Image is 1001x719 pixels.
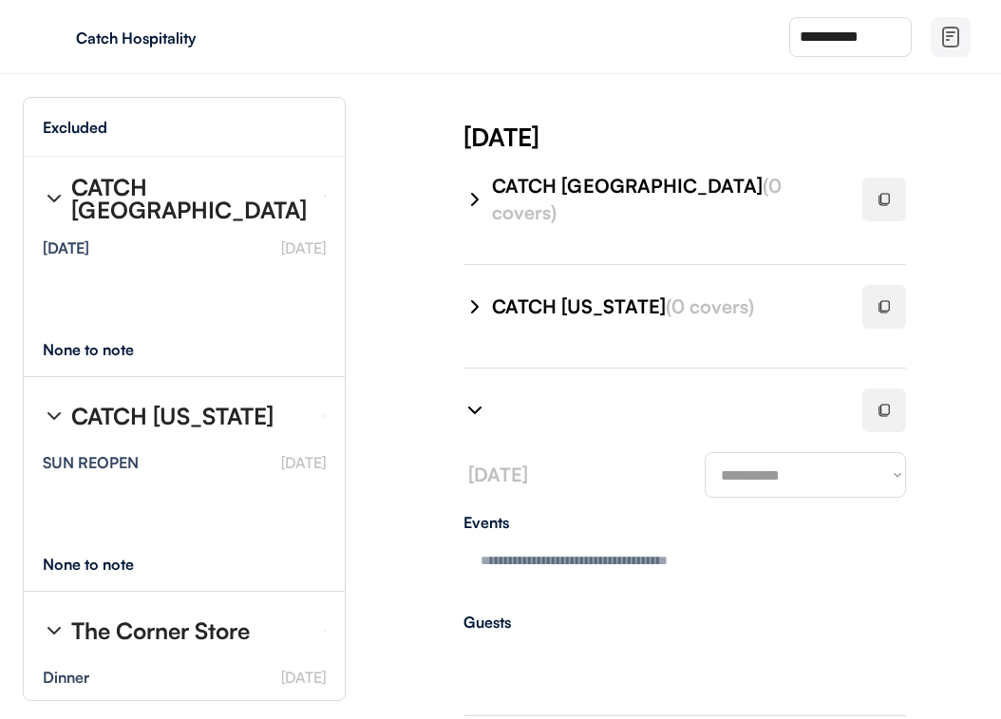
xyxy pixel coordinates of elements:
[71,619,250,642] div: The Corner Store
[43,455,139,470] div: SUN REOPEN
[281,453,326,472] font: [DATE]
[71,405,274,427] div: CATCH [US_STATE]
[463,615,906,630] div: Guests
[463,188,486,211] img: chevron-right%20%281%29.svg
[43,120,107,135] div: Excluded
[281,668,326,687] font: [DATE]
[939,26,962,48] img: file-02.svg
[666,294,754,318] font: (0 covers)
[71,176,309,221] div: CATCH [GEOGRAPHIC_DATA]
[281,238,326,257] font: [DATE]
[43,342,169,357] div: None to note
[463,295,486,318] img: chevron-right%20%281%29.svg
[43,405,66,427] img: chevron-right%20%281%29.svg
[492,293,840,320] div: CATCH [US_STATE]
[463,515,906,530] div: Events
[43,240,89,255] div: [DATE]
[76,30,315,46] div: Catch Hospitality
[38,22,68,52] img: yH5BAEAAAAALAAAAAABAAEAAAIBRAA7
[463,120,1001,154] div: [DATE]
[43,619,66,642] img: chevron-right%20%281%29.svg
[43,670,89,685] div: Dinner
[43,187,66,210] img: chevron-right%20%281%29.svg
[463,399,486,422] img: chevron-right%20%281%29.svg
[492,173,840,226] div: CATCH [GEOGRAPHIC_DATA]
[43,557,169,572] div: None to note
[468,463,528,486] font: [DATE]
